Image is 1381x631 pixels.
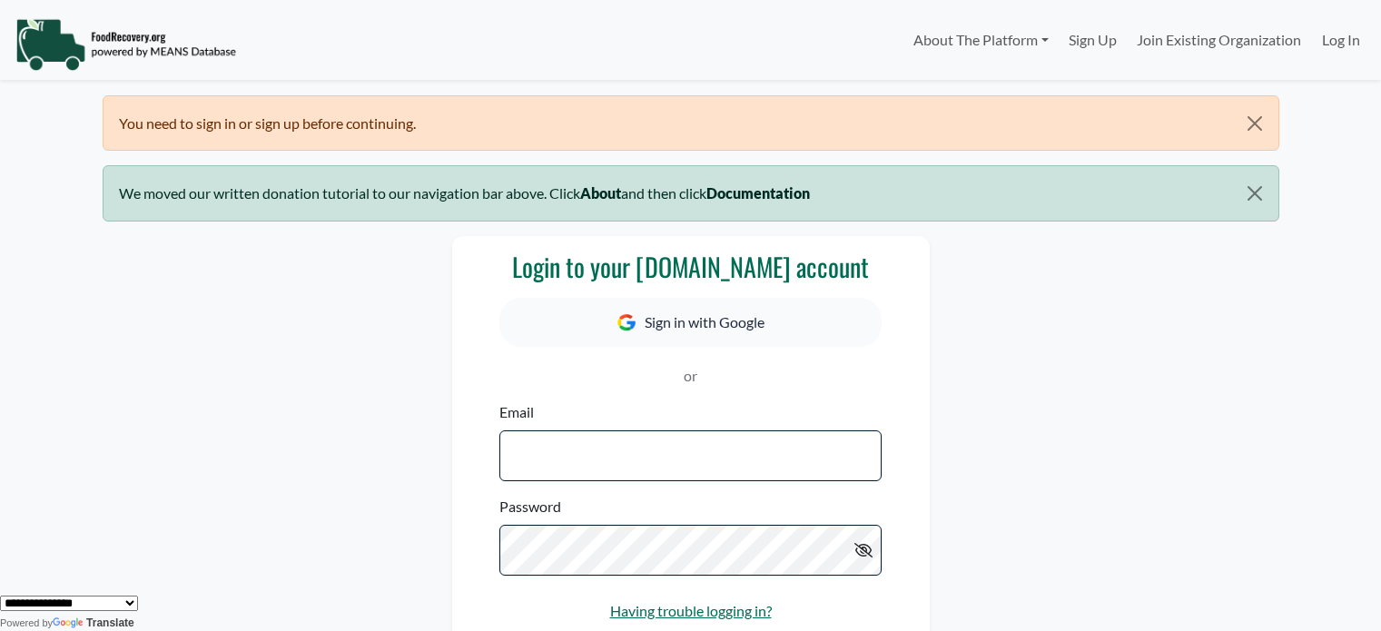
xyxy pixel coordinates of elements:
[617,314,636,331] img: Google Icon
[903,22,1058,58] a: About The Platform
[1059,22,1127,58] a: Sign Up
[1312,22,1370,58] a: Log In
[1127,22,1311,58] a: Join Existing Organization
[499,401,534,423] label: Email
[103,165,1279,221] div: We moved our written donation tutorial to our navigation bar above. Click and then click
[499,251,881,282] h3: Login to your [DOMAIN_NAME] account
[499,365,881,387] p: or
[15,17,236,72] img: NavigationLogo_FoodRecovery-91c16205cd0af1ed486a0f1a7774a6544ea792ac00100771e7dd3ec7c0e58e41.png
[1231,96,1277,151] button: Close
[706,184,810,202] b: Documentation
[103,95,1279,151] div: You need to sign in or sign up before continuing.
[53,617,86,630] img: Google Translate
[499,496,561,518] label: Password
[1231,166,1277,221] button: Close
[499,298,881,347] button: Sign in with Google
[580,184,621,202] b: About
[53,616,134,629] a: Translate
